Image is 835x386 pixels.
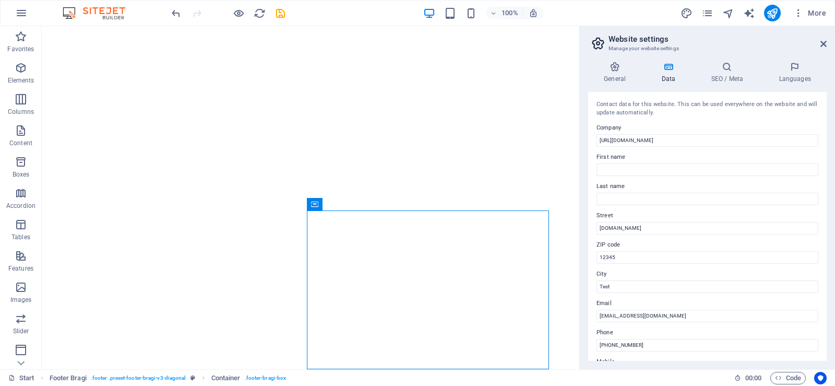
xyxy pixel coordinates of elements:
h6: Session time [734,372,762,384]
button: 100% [486,7,523,19]
p: Accordion [6,202,35,210]
p: Content [9,139,32,147]
label: City [597,268,818,280]
button: text_generator [743,7,756,19]
button: publish [764,5,781,21]
button: Usercentrics [814,372,827,384]
i: This element is a customizable preset [190,375,195,381]
label: Last name [597,180,818,193]
i: Navigator [722,7,734,19]
i: On resize automatically adjust zoom level to fit chosen device. [529,8,538,18]
a: Click to cancel selection. Double-click to open Pages [8,372,34,384]
p: Images [10,296,32,304]
span: Code [775,372,801,384]
button: save [274,7,287,19]
span: : [753,374,754,382]
h6: 100% [502,7,518,19]
p: Features [8,264,33,273]
p: Favorites [7,45,34,53]
p: Slider [13,327,29,335]
p: Elements [8,76,34,85]
button: design [681,7,693,19]
button: More [789,5,830,21]
span: . footer .preset-footer-bragi-v3-diagonal [91,372,186,384]
label: Mobile [597,356,818,368]
label: Phone [597,326,818,339]
i: Publish [766,7,778,19]
img: Editor Logo [60,7,138,19]
h4: SEO / Meta [695,62,763,84]
i: Pages (Ctrl+Alt+S) [701,7,713,19]
i: Reload page [254,7,266,19]
button: navigator [722,7,735,19]
nav: breadcrumb [50,372,287,384]
label: First name [597,151,818,163]
span: 00 00 [745,372,761,384]
i: Save (Ctrl+S) [275,7,287,19]
i: AI Writer [743,7,755,19]
h4: Data [646,62,695,84]
span: Click to select. Double-click to edit [211,372,241,384]
p: Tables [11,233,30,241]
label: Street [597,209,818,222]
label: Company [597,122,818,134]
label: ZIP code [597,239,818,251]
p: Columns [8,108,34,116]
button: Click here to leave preview mode and continue editing [232,7,245,19]
h3: Manage your website settings [609,44,806,53]
button: pages [701,7,714,19]
button: undo [170,7,182,19]
span: . footer-bragi-box [245,372,287,384]
h2: Website settings [609,34,827,44]
i: Design (Ctrl+Alt+Y) [681,7,693,19]
div: Contact data for this website. This can be used everywhere on the website and will update automat... [597,100,818,118]
button: Code [770,372,806,384]
h4: General [588,62,646,84]
span: More [793,8,826,18]
i: Undo: Change text (Ctrl+Z) [170,7,182,19]
h4: Languages [763,62,827,84]
button: reload [253,7,266,19]
p: Boxes [13,170,30,179]
span: Click to select. Double-click to edit [50,372,87,384]
label: Email [597,297,818,310]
